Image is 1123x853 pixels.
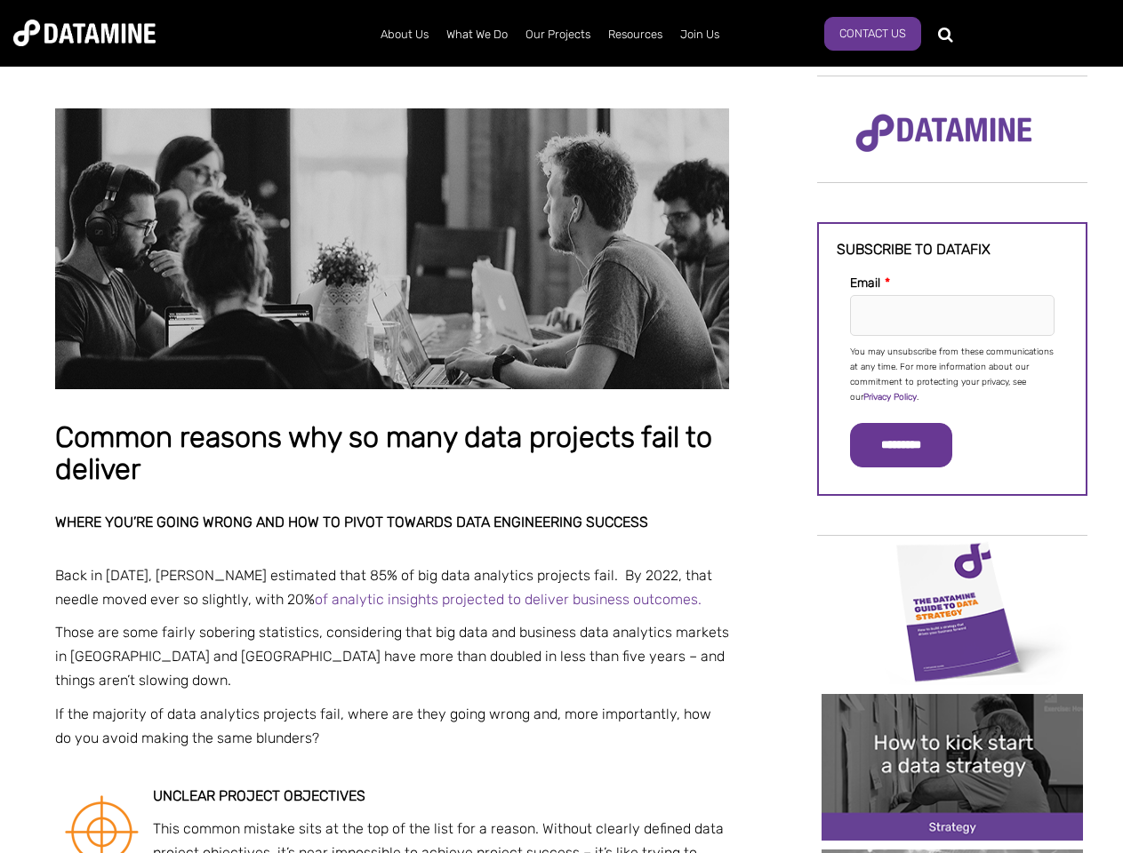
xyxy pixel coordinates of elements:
a: Join Us [671,12,728,58]
p: Those are some fairly sobering statistics, considering that big data and business data analytics ... [55,620,729,693]
p: Back in [DATE], [PERSON_NAME] estimated that 85% of big data analytics projects fail. By 2022, th... [55,563,729,611]
img: Datamine Logo No Strapline - Purple [844,102,1044,164]
a: What We Do [437,12,517,58]
a: Resources [599,12,671,58]
img: Common reasons why so many data projects fail to deliver [55,108,729,389]
a: of analytic insights projected to deliver business outcomes. [315,591,702,608]
img: 20241212 How to kick start a data strategy-2 [822,694,1083,841]
a: Privacy Policy [863,392,917,403]
h2: Where you’re going wrong and how to pivot towards data engineering success [55,514,729,530]
h1: Common reasons why so many data projects fail to deliver [55,422,729,485]
img: Data Strategy Cover thumbnail [822,538,1083,684]
h3: Subscribe to datafix [837,242,1068,258]
a: Contact Us [824,17,921,51]
strong: Unclear project objectives [153,787,365,804]
a: About Us [372,12,437,58]
p: You may unsubscribe from these communications at any time. For more information about our commitm... [850,345,1055,405]
p: If the majority of data analytics projects fail, where are they going wrong and, more importantly... [55,702,729,750]
img: Datamine [13,20,156,46]
a: Our Projects [517,12,599,58]
span: Email [850,275,880,291]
